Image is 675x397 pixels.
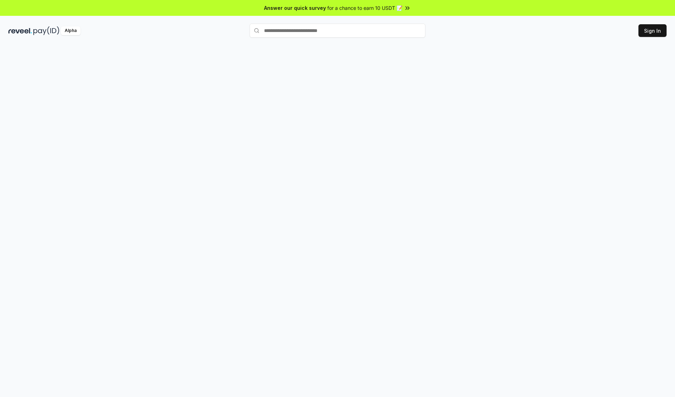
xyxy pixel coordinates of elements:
span: Answer our quick survey [264,4,326,12]
span: for a chance to earn 10 USDT 📝 [327,4,403,12]
img: pay_id [33,26,59,35]
img: reveel_dark [8,26,32,35]
button: Sign In [638,24,667,37]
div: Alpha [61,26,81,35]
